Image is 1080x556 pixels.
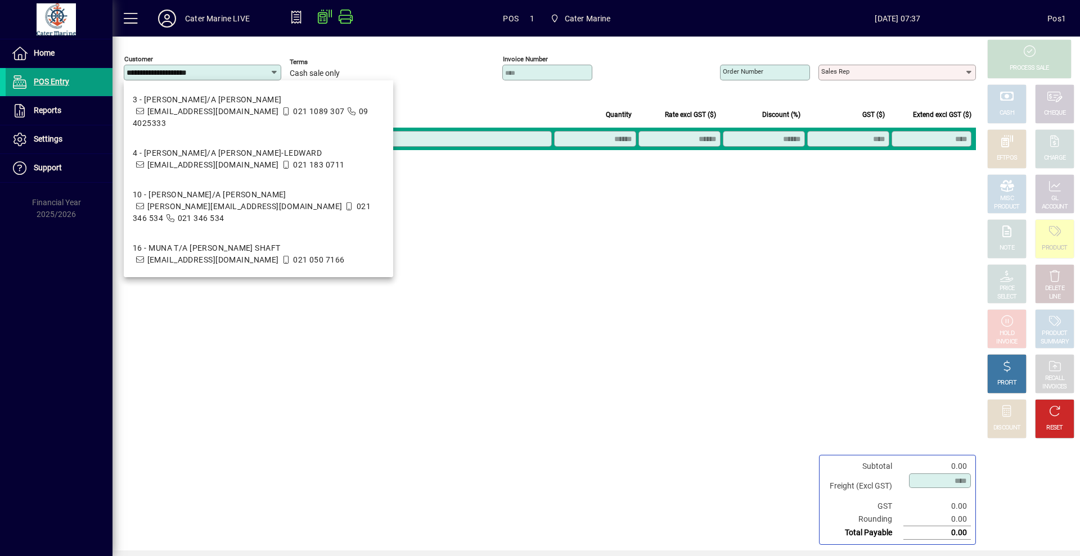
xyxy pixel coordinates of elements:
span: 021 346 534 [178,214,224,223]
span: [DATE] 07:37 [748,10,1048,28]
div: DELETE [1045,284,1064,293]
span: Discount (%) [762,109,800,121]
span: Quantity [606,109,632,121]
span: Cater Marine [546,8,615,29]
span: Reports [34,106,61,115]
span: [EMAIL_ADDRESS][DOMAIN_NAME] [147,255,279,264]
div: 16 - MUNA T/A [PERSON_NAME] SHAFT [133,242,345,254]
td: Total Payable [824,526,903,540]
span: POS [503,10,519,28]
div: RECALL [1045,374,1065,383]
div: PRODUCT [1042,244,1067,252]
div: PROCESS SALE [1010,64,1049,73]
span: Cater Marine [565,10,611,28]
td: GST [824,500,903,513]
div: 10 - [PERSON_NAME]/A [PERSON_NAME] [133,189,384,201]
span: 1 [530,10,534,28]
div: HOLD [1000,329,1014,338]
mat-label: Sales rep [821,67,849,75]
mat-option: 16 - MUNA T/A MALCOM SHAFT [124,233,393,275]
div: LINE [1049,293,1060,301]
mat-label: Order number [723,67,763,75]
span: Home [34,48,55,57]
div: DISCOUNT [993,424,1020,432]
span: Cash sale only [290,69,340,78]
td: Freight (Excl GST) [824,473,903,500]
div: CHARGE [1044,154,1066,162]
span: 021 050 7166 [293,255,344,264]
td: 0.00 [903,500,971,513]
span: [EMAIL_ADDRESS][DOMAIN_NAME] [147,107,279,116]
div: ACCOUNT [1042,203,1068,211]
span: 021 1089 307 [293,107,344,116]
mat-option: 4 - Amadis T/A LILY KOZMIAN-LEDWARD [124,138,393,180]
div: NOTE [1000,244,1014,252]
div: GL [1051,195,1059,203]
div: CASH [1000,109,1014,117]
div: PRICE [1000,284,1015,293]
td: 0.00 [903,526,971,540]
div: PRODUCT [1042,329,1067,338]
span: [EMAIL_ADDRESS][DOMAIN_NAME] [147,160,279,169]
div: INVOICE [996,338,1017,346]
mat-label: Customer [124,55,153,63]
div: PROFIT [997,379,1016,387]
span: 021 183 0711 [293,160,344,169]
mat-option: 51 - Flashgirl T/A Warwick Tompkins [124,275,393,317]
div: SELECT [997,293,1017,301]
div: Cater Marine LIVE [185,10,250,28]
span: Settings [34,134,62,143]
a: Reports [6,97,112,125]
span: Rate excl GST ($) [665,109,716,121]
div: MISC [1000,195,1014,203]
mat-option: 10 - ILANDA T/A Mike Pratt [124,180,393,233]
a: Settings [6,125,112,153]
span: Support [34,163,62,172]
td: 0.00 [903,460,971,473]
div: INVOICES [1042,383,1066,391]
div: SUMMARY [1041,338,1069,346]
span: Terms [290,58,357,66]
td: Subtotal [824,460,903,473]
div: Pos1 [1047,10,1066,28]
td: 0.00 [903,513,971,526]
div: 3 - [PERSON_NAME]/A [PERSON_NAME] [133,94,384,106]
a: Home [6,39,112,67]
td: Rounding [824,513,903,526]
button: Profile [149,8,185,29]
span: [PERSON_NAME][EMAIL_ADDRESS][DOMAIN_NAME] [147,202,343,211]
span: POS Entry [34,77,69,86]
a: Support [6,154,112,182]
div: PRODUCT [994,203,1019,211]
mat-option: 3 - SARRIE T/A ANTJE MULLER [124,85,393,138]
span: GST ($) [862,109,885,121]
div: CHEQUE [1044,109,1065,117]
mat-label: Invoice number [503,55,548,63]
div: RESET [1046,424,1063,432]
div: 4 - [PERSON_NAME]/A [PERSON_NAME]-LEDWARD [133,147,345,159]
div: EFTPOS [997,154,1018,162]
span: Extend excl GST ($) [913,109,971,121]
